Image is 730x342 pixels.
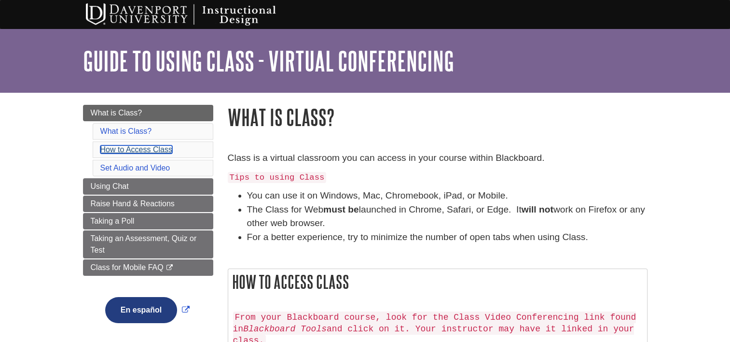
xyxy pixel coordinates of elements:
strong: will not [522,204,553,214]
a: Link opens in new window [103,306,192,314]
a: Using Chat [83,178,213,195]
a: Raise Hand & Reactions [83,196,213,212]
span: What is Class? [91,109,142,117]
button: En español [105,297,177,323]
a: Guide to Using Class - Virtual Conferencing [83,46,454,76]
a: What is Class? [83,105,213,121]
li: The Class for Web launched in Chrome, Safari, or Edge. It work on Firefox or any other web browser. [247,203,647,231]
a: Class for Mobile FAQ [83,259,213,276]
span: Class for Mobile FAQ [91,263,164,271]
em: Blackboard Tools [243,324,327,334]
p: Class is a virtual classroom you can access in your course within Blackboard. [228,151,647,165]
span: Taking an Assessment, Quiz or Test [91,234,197,254]
strong: must be [323,204,359,214]
span: Raise Hand & Reactions [91,199,175,208]
a: Taking a Poll [83,213,213,229]
i: This link opens in a new window [165,265,174,271]
div: Guide Page Menu [83,105,213,340]
span: Taking a Poll [91,217,135,225]
li: You can use it on Windows, Mac, Chromebook, iPad, or Mobile. [247,189,647,203]
a: Taking an Assessment, Quiz or Test [83,230,213,258]
h2: How to Access Class [228,269,647,295]
a: What is Class? [100,127,152,135]
a: Set Audio and Video [100,164,170,172]
h1: What is Class? [228,105,647,129]
span: Using Chat [91,182,129,190]
code: Tips to using Class [228,172,327,183]
img: Davenport University Instructional Design [78,2,310,27]
a: How to Access Class [100,145,172,154]
li: For a better experience, try to minimize the number of open tabs when using Class. [247,230,647,244]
